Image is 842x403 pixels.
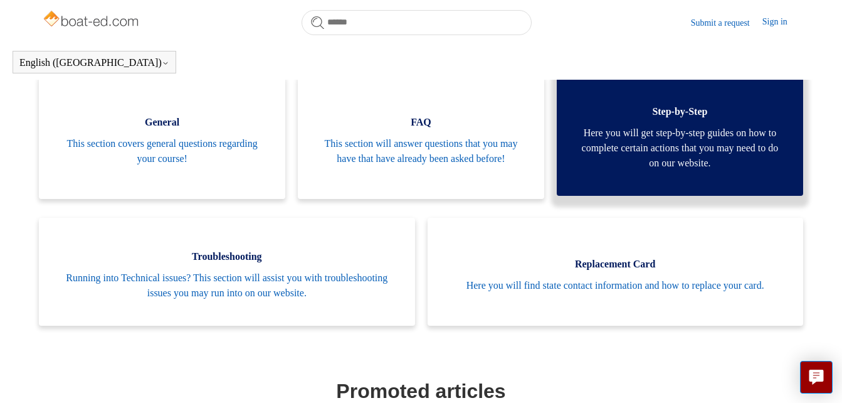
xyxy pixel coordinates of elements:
[317,136,525,166] span: This section will answer questions that you may have that have already been asked before!
[446,278,784,293] span: Here you will find state contact information and how to replace your card.
[58,115,266,130] span: General
[576,104,784,119] span: Step-by-Step
[58,249,396,264] span: Troubleshooting
[58,271,396,301] span: Running into Technical issues? This section will assist you with troubleshooting issues you may r...
[58,136,266,166] span: This section covers general questions regarding your course!
[39,218,414,326] a: Troubleshooting Running into Technical issues? This section will assist you with troubleshooting ...
[762,15,800,30] a: Sign in
[19,57,169,68] button: English ([GEOGRAPHIC_DATA])
[42,8,142,33] img: Boat-Ed Help Center home page
[428,218,803,326] a: Replacement Card Here you will find state contact information and how to replace your card.
[576,126,784,171] span: Here you will get step-by-step guides on how to complete certain actions that you may need to do ...
[446,257,784,272] span: Replacement Card
[691,16,762,30] a: Submit a request
[557,73,803,196] a: Step-by-Step Here you will get step-by-step guides on how to complete certain actions that you ma...
[317,115,525,130] span: FAQ
[39,76,285,199] a: General This section covers general questions regarding your course!
[800,361,833,394] button: Live chat
[302,10,532,35] input: Search
[298,76,544,199] a: FAQ This section will answer questions that you may have that have already been asked before!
